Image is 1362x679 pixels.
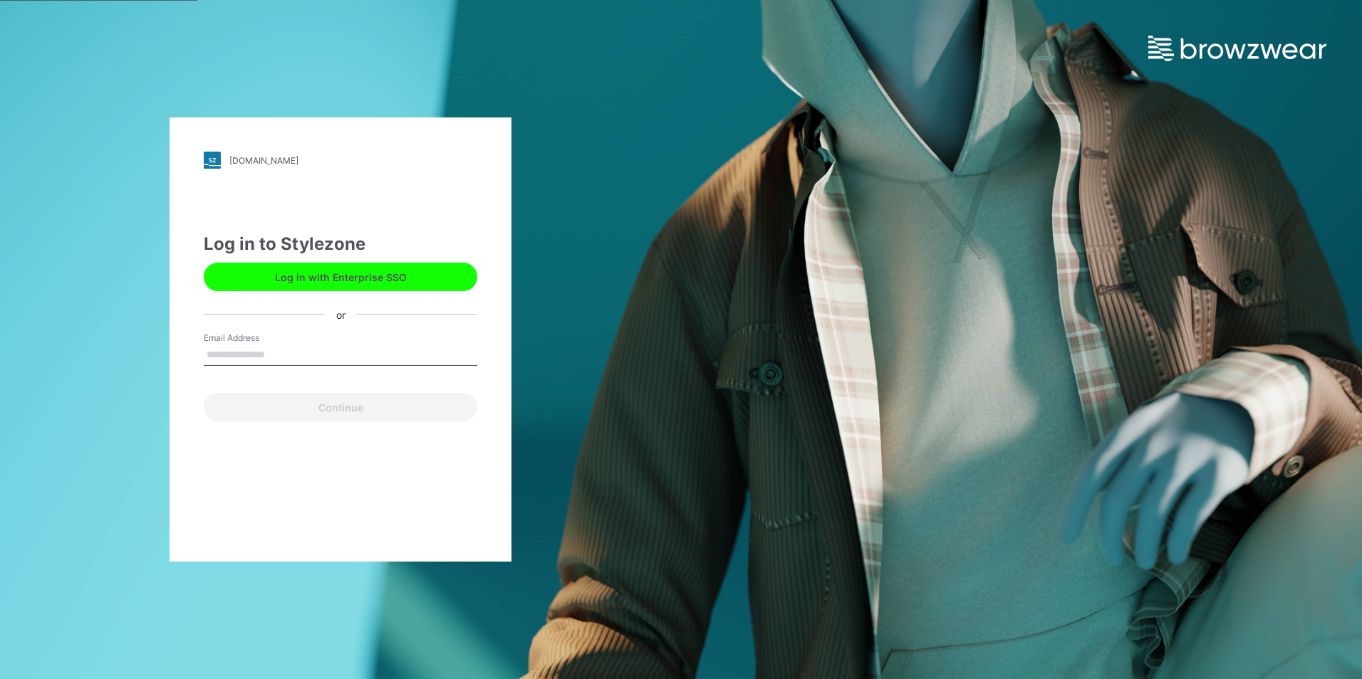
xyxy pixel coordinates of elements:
[204,231,477,257] div: Log in to Stylezone
[204,152,221,169] img: stylezone-logo.562084cfcfab977791bfbf7441f1a819.svg
[229,155,298,166] div: [DOMAIN_NAME]
[1148,36,1326,61] img: browzwear-logo.e42bd6dac1945053ebaf764b6aa21510.svg
[204,263,477,291] button: Log in with Enterprise SSO
[325,307,357,322] div: or
[204,152,477,169] a: [DOMAIN_NAME]
[204,332,303,344] label: Email Address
